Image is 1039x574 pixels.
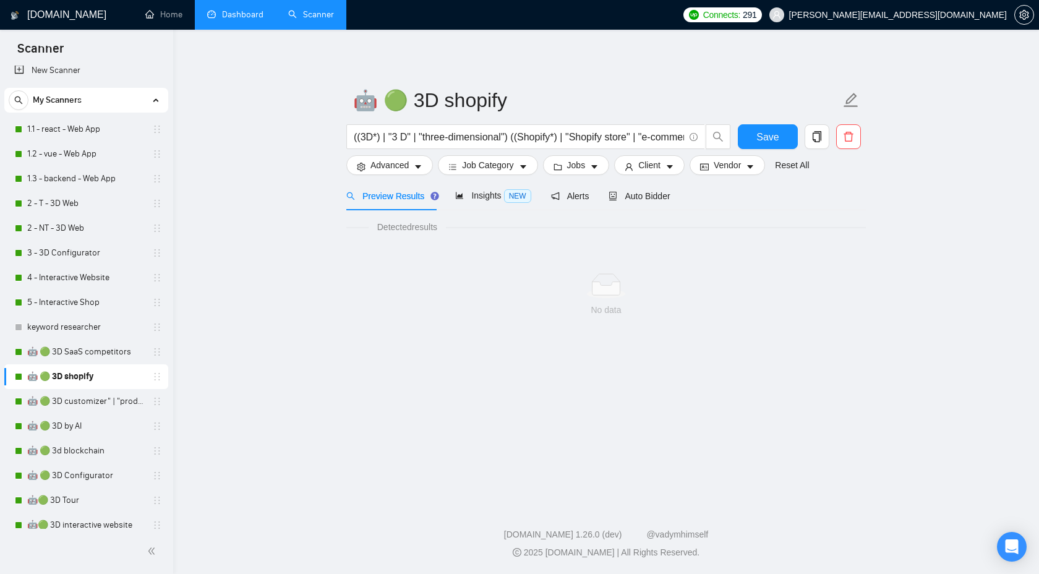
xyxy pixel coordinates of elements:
[689,10,699,20] img: upwork-logo.png
[1014,5,1034,25] button: setting
[152,273,162,283] span: holder
[27,117,145,142] a: 1.1 - react - Web App
[14,58,158,83] a: New Scanner
[7,40,74,66] span: Scanner
[700,162,709,171] span: idcard
[27,463,145,488] a: 🤖 🟢 3D Configurator
[152,322,162,332] span: holder
[504,189,531,203] span: NEW
[706,124,730,149] button: search
[27,389,145,414] a: 🤖 🟢 3D customizer" | "product customizer"
[455,191,464,200] span: area-chart
[746,162,755,171] span: caret-down
[997,532,1027,562] div: Open Intercom Messenger
[690,155,765,175] button: idcardVendorcaret-down
[357,162,366,171] span: setting
[145,9,182,20] a: homeHome
[614,155,685,175] button: userClientcaret-down
[665,162,674,171] span: caret-down
[9,90,28,110] button: search
[152,520,162,530] span: holder
[27,340,145,364] a: 🤖 🟢 3D SaaS competitors
[27,364,145,389] a: 🤖 🟢 3D shopify
[27,142,145,166] a: 1.2 - vue - Web App
[354,129,684,145] input: Search Freelance Jobs...
[414,162,422,171] span: caret-down
[438,155,537,175] button: barsJob Categorycaret-down
[609,192,617,200] span: robot
[346,155,433,175] button: settingAdvancedcaret-down
[27,315,145,340] a: keyword researcher
[1014,10,1034,20] a: setting
[346,191,435,201] span: Preview Results
[152,372,162,382] span: holder
[33,88,82,113] span: My Scanners
[738,124,798,149] button: Save
[152,124,162,134] span: holder
[551,191,589,201] span: Alerts
[462,158,513,172] span: Job Category
[152,149,162,159] span: holder
[27,439,145,463] a: 🤖 🟢 3d blockchain
[504,529,622,539] a: [DOMAIN_NAME] 1.26.0 (dev)
[152,174,162,184] span: holder
[346,192,355,200] span: search
[152,396,162,406] span: holder
[152,471,162,481] span: holder
[353,85,840,116] input: Scanner name...
[147,545,160,557] span: double-left
[772,11,781,19] span: user
[27,290,145,315] a: 5 - Interactive Shop
[638,158,661,172] span: Client
[646,529,708,539] a: @vadymhimself
[706,131,730,142] span: search
[9,96,28,105] span: search
[27,191,145,216] a: 2 - T - 3D Web
[207,9,263,20] a: dashboardDashboard
[429,191,440,202] div: Tooltip anchor
[4,58,168,83] li: New Scanner
[756,129,779,145] span: Save
[690,133,698,141] span: info-circle
[1015,10,1033,20] span: setting
[152,248,162,258] span: holder
[27,414,145,439] a: 🤖 🟢 3D by AI
[448,162,457,171] span: bars
[775,158,809,172] a: Reset All
[27,166,145,191] a: 1.3 - backend - Web App
[805,124,829,149] button: copy
[356,303,856,317] div: No data
[513,548,521,557] span: copyright
[625,162,633,171] span: user
[152,495,162,505] span: holder
[543,155,610,175] button: folderJobscaret-down
[27,241,145,265] a: 3 - 3D Configurator
[519,162,528,171] span: caret-down
[567,158,586,172] span: Jobs
[152,446,162,456] span: holder
[27,265,145,290] a: 4 - Interactive Website
[27,216,145,241] a: 2 - NT - 3D Web
[152,298,162,307] span: holder
[152,223,162,233] span: holder
[288,9,334,20] a: searchScanner
[743,8,756,22] span: 291
[554,162,562,171] span: folder
[551,192,560,200] span: notification
[703,8,740,22] span: Connects:
[369,220,446,234] span: Detected results
[152,421,162,431] span: holder
[27,488,145,513] a: 🤖🟢 3D Tour
[183,546,1029,559] div: 2025 [DOMAIN_NAME] | All Rights Reserved.
[370,158,409,172] span: Advanced
[843,92,859,108] span: edit
[837,131,860,142] span: delete
[714,158,741,172] span: Vendor
[836,124,861,149] button: delete
[590,162,599,171] span: caret-down
[805,131,829,142] span: copy
[152,347,162,357] span: holder
[11,6,19,25] img: logo
[152,199,162,208] span: holder
[609,191,670,201] span: Auto Bidder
